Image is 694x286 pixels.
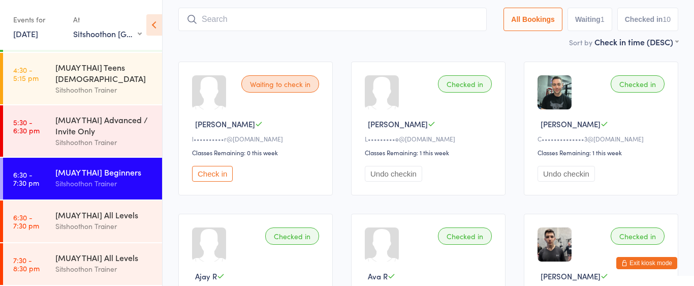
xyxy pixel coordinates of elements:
[13,256,40,272] time: 7:30 - 8:30 pm
[13,66,39,82] time: 4:30 - 5:15 pm
[541,119,601,129] span: [PERSON_NAME]
[365,166,422,182] button: Undo checkin
[594,36,678,47] div: Check in time (DESC)
[55,166,153,178] div: [MUAY THAI] Beginners
[503,8,562,31] button: All Bookings
[73,28,142,39] div: Sitshoothon [GEOGRAPHIC_DATA]
[3,105,162,157] a: 5:30 -6:30 pm[MUAY THAI] Advanced / Invite OnlySitshoothon Trainer
[13,28,38,39] a: [DATE]
[3,243,162,285] a: 7:30 -8:30 pm[MUAY THAI] All LevelsSitshoothon Trainer
[538,134,668,143] div: C••••••••••••••3@[DOMAIN_NAME]
[538,227,572,262] img: image1720766041.png
[3,158,162,199] a: 6:30 -7:30 pm[MUAY THAI] BeginnersSitshoothon Trainer
[538,148,668,157] div: Classes Remaining: 1 this week
[438,227,492,245] div: Checked in
[601,15,605,23] div: 1
[192,166,233,182] button: Check in
[55,136,153,148] div: Sitshoothon Trainer
[13,213,39,230] time: 6:30 - 7:30 pm
[55,178,153,189] div: Sitshoothon Trainer
[13,11,63,28] div: Events for
[541,271,601,281] span: [PERSON_NAME]
[195,119,255,129] span: [PERSON_NAME]
[55,209,153,220] div: [MUAY THAI] All Levels
[368,119,428,129] span: [PERSON_NAME]
[617,8,678,31] button: Checked in10
[569,37,592,47] label: Sort by
[195,271,217,281] span: Ajay R
[13,118,40,134] time: 5:30 - 6:30 pm
[55,263,153,275] div: Sitshoothon Trainer
[192,134,322,143] div: l••••••••••r@[DOMAIN_NAME]
[538,166,595,182] button: Undo checkin
[611,227,665,245] div: Checked in
[55,220,153,232] div: Sitshoothon Trainer
[192,148,322,157] div: Classes Remaining: 0 this week
[73,11,142,28] div: At
[265,227,319,245] div: Checked in
[55,62,153,84] div: [MUAY THAI] Teens [DEMOGRAPHIC_DATA]
[241,75,319,93] div: Waiting to check in
[55,84,153,96] div: Sitshoothon Trainer
[55,114,153,136] div: [MUAY THAI] Advanced / Invite Only
[3,53,162,104] a: 4:30 -5:15 pm[MUAY THAI] Teens [DEMOGRAPHIC_DATA]Sitshoothon Trainer
[368,271,388,281] span: Ava R
[438,75,492,93] div: Checked in
[567,8,612,31] button: Waiting1
[365,148,495,157] div: Classes Remaining: 1 this week
[3,201,162,242] a: 6:30 -7:30 pm[MUAY THAI] All LevelsSitshoothon Trainer
[611,75,665,93] div: Checked in
[55,252,153,263] div: [MUAY THAI] All Levels
[663,15,671,23] div: 10
[13,170,39,187] time: 6:30 - 7:30 pm
[178,8,487,31] input: Search
[616,257,677,269] button: Exit kiosk mode
[538,75,572,109] img: image1724056292.png
[365,134,495,143] div: L•••••••••e@[DOMAIN_NAME]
